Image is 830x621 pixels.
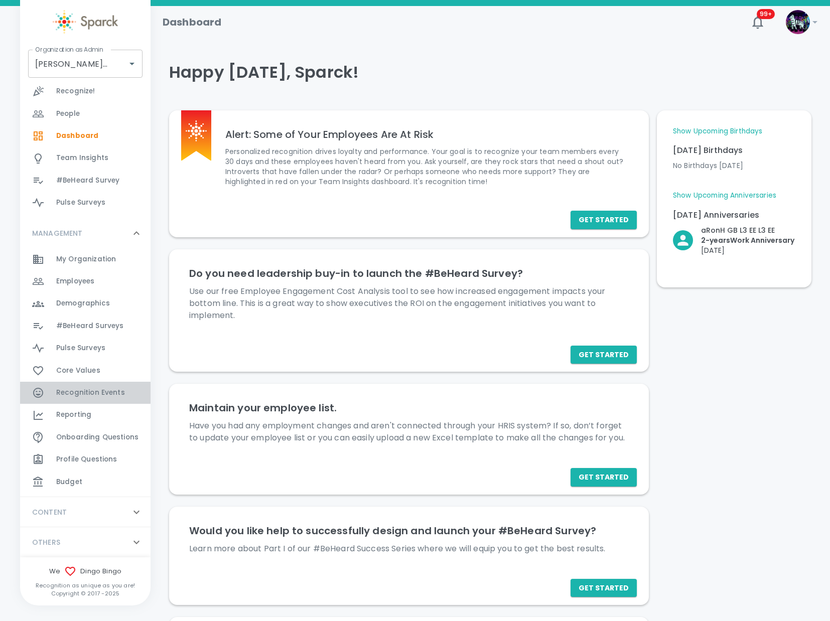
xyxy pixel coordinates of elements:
p: Have you had any employment changes and aren't connected through your HRIS system? If so, don’t f... [189,420,629,444]
span: We Dingo Bingo [20,565,151,577]
span: Employees [56,276,94,286]
div: Click to Recognize! [665,217,794,255]
button: Click to Recognize! [673,225,794,255]
span: Reporting [56,410,91,420]
a: My Organization [20,248,151,270]
a: #BeHeard Survey [20,170,151,192]
label: Organization as Admin [35,45,103,54]
a: #BeHeard Surveys [20,315,151,337]
a: Demographics [20,292,151,315]
h6: Do you need leadership buy-in to launch the #BeHeard Survey? [189,265,629,281]
a: Profile Questions [20,448,151,471]
p: MANAGEMENT [32,228,83,238]
p: [DATE] Anniversaries [673,209,795,221]
p: Recognition as unique as you are! [20,581,151,589]
p: CONTENT [32,507,67,517]
a: Recognize! [20,80,151,102]
span: Team Insights [56,153,108,163]
h4: Happy [DATE], Sparck! [169,62,811,82]
h6: Alert: Some of Your Employees Are At Risk [225,126,629,142]
h6: Maintain your employee list. [189,400,629,416]
button: Get Started [571,468,637,487]
p: Copyright © 2017 - 2025 [20,589,151,597]
button: Get Started [571,346,637,364]
img: Sparck logo [53,10,118,34]
span: Demographics [56,298,110,308]
a: People [20,103,151,125]
button: Open [125,57,139,71]
div: MANAGEMENT [20,218,151,248]
div: OTHERS [20,527,151,557]
span: Recognition Events [56,388,125,398]
p: Learn more about Part I of our #BeHeard Success Series where we will equip you to get the best re... [189,543,629,555]
span: My Organization [56,254,116,264]
p: [DATE] [701,245,794,255]
span: People [56,109,80,119]
span: Profile Questions [56,454,117,464]
p: Personalized recognition drives loyalty and performance. Your goal is to recognize your team memb... [225,146,629,187]
div: GENERAL [20,36,151,218]
span: #BeHeard Survey [56,176,119,186]
p: [DATE] Birthdays [673,144,795,157]
span: Dashboard [56,131,98,141]
span: Core Values [56,366,100,376]
div: CONTENT [20,497,151,527]
p: No Birthdays [DATE] [673,161,795,171]
a: Onboarding Questions [20,426,151,448]
a: Show Upcoming Anniversaries [673,191,776,201]
a: Team Insights [20,147,151,169]
span: Budget [56,477,82,487]
span: 99+ [757,9,775,19]
img: Picture of Sparck [786,10,810,34]
a: Reporting [20,404,151,426]
h1: Dashboard [163,14,221,30]
button: Get Started [571,211,637,229]
h6: Would you like help to successfully design and launch your #BeHeard Survey? [189,523,629,539]
button: 99+ [746,10,770,34]
a: Employees [20,270,151,292]
div: MANAGEMENT [20,248,151,497]
p: 2- years Work Anniversary [701,235,794,245]
a: Pulse Surveys [20,192,151,214]
span: Pulse Surveys [56,343,105,353]
span: Recognize! [56,86,95,96]
img: Sparck logo [186,120,207,141]
span: Pulse Surveys [56,198,105,208]
a: Core Values [20,360,151,382]
a: Show Upcoming Birthdays [673,126,762,136]
p: OTHERS [32,537,60,547]
button: Get Started [571,579,637,597]
p: Use our free Employee Engagement Cost Analysis tool to see how increased engagement impacts your ... [189,285,629,322]
p: aRonH GB L3 EE L3 EE [701,225,794,235]
a: Pulse Surveys [20,337,151,359]
span: Onboarding Questions [56,432,139,442]
a: Budget [20,471,151,493]
a: Sparck logo [20,10,151,34]
span: #BeHeard Surveys [56,321,123,331]
a: Recognition Events [20,382,151,404]
a: Dashboard [20,125,151,147]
